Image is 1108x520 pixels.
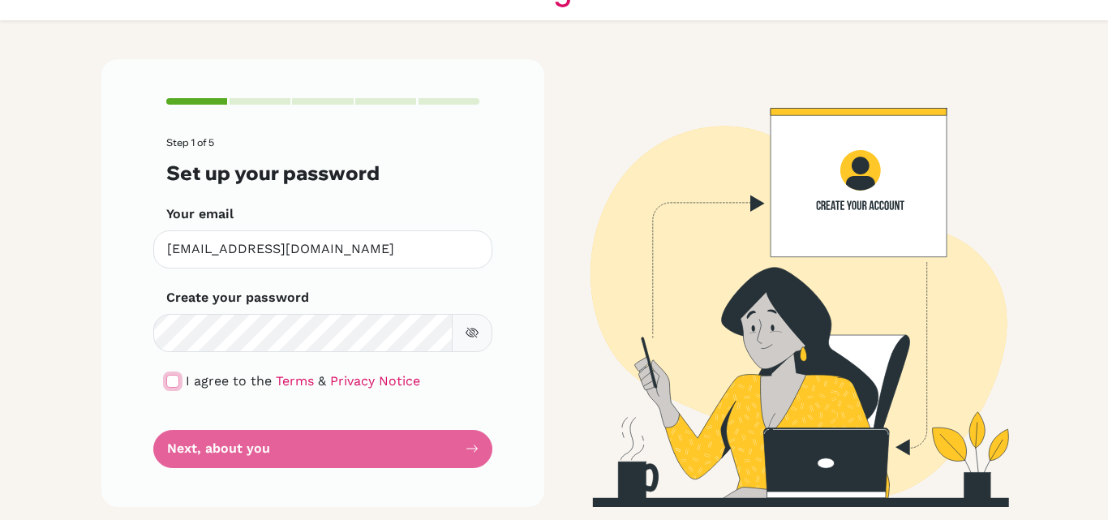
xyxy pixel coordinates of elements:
[318,373,326,389] span: &
[153,230,492,269] input: Insert your email*
[276,373,314,389] a: Terms
[330,373,420,389] a: Privacy Notice
[166,288,309,307] label: Create your password
[166,161,479,185] h3: Set up your password
[186,373,272,389] span: I agree to the
[166,136,214,148] span: Step 1 of 5
[166,204,234,224] label: Your email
